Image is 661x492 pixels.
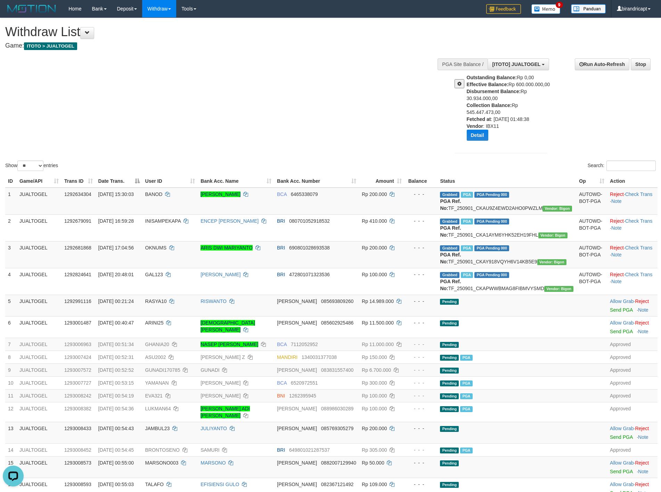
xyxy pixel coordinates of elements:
div: - - - [407,244,435,251]
div: - - - [407,379,435,386]
span: [DATE] 00:53:15 [98,380,134,386]
a: Reject [610,191,624,197]
span: Rp 11.000.000 [362,342,394,347]
label: Show entries [5,161,58,171]
span: BCA [277,380,287,386]
button: Open LiveChat chat widget [3,3,24,24]
span: [DATE] 00:51:34 [98,342,134,347]
td: JUALTOGEL [17,443,62,456]
span: Vendor URL: https://checkout31.1velocity.biz [537,259,566,265]
span: Copy 7112052952 to clipboard [291,342,318,347]
td: AUTOWD-BOT-PGA [576,188,607,215]
td: JUALTOGEL [17,456,62,478]
span: Marked by biranggota2 [461,192,473,198]
a: GUNADI [201,367,219,373]
span: PGA Pending [474,192,509,198]
span: [DATE] 00:21:24 [98,298,134,304]
span: [PERSON_NAME] [277,367,317,373]
td: 4 [5,268,17,295]
a: [PERSON_NAME] [201,380,240,386]
span: BNI [277,393,285,399]
a: ARIS DWI MARIYANTO [201,245,253,251]
th: ID [5,175,17,188]
span: Marked by biranggota1 [460,406,472,412]
td: 5 [5,295,17,316]
div: - - - [407,271,435,278]
span: 1293008452 [64,447,91,453]
td: 2 [5,214,17,241]
span: 1293008573 [64,460,91,466]
a: Note [638,434,648,440]
span: [PERSON_NAME] [277,406,317,411]
div: - - - [407,459,435,466]
a: Reject [635,320,649,326]
div: - - - [407,354,435,361]
span: Rp 410.000 [362,218,387,224]
span: [PERSON_NAME] [277,460,317,466]
a: Reject [635,426,649,431]
span: Rp 200.000 [362,191,387,197]
th: Game/API: activate to sort column ascending [17,175,62,188]
span: ARINI25 [145,320,164,326]
a: Note [638,329,648,334]
span: Copy 085693809260 to clipboard [321,298,353,304]
td: JUALTOGEL [17,363,62,376]
div: - - - [407,405,435,412]
span: Vendor URL: https://checkout31.1velocity.biz [544,286,573,292]
td: · [607,456,658,478]
span: Pending [440,368,459,374]
span: Marked by biranggota2 [461,245,473,251]
div: - - - [407,218,435,224]
td: 13 [5,422,17,443]
a: Send PGA [610,434,633,440]
span: [DATE] 17:04:56 [98,245,134,251]
a: Note [611,198,622,204]
span: Pending [440,299,459,305]
a: [PERSON_NAME] [201,191,240,197]
span: · [610,426,635,431]
td: 1 [5,188,17,215]
span: LUKMAN64 [145,406,171,411]
td: TF_250901_CKAY918VQYH6V14KB5E9 [437,241,576,268]
span: Copy 080701052918532 to clipboard [289,218,330,224]
span: PGA Pending [474,245,509,251]
span: Pending [440,320,459,326]
a: Note [611,279,622,284]
img: panduan.png [571,4,606,14]
span: Copy 085769305279 to clipboard [321,426,353,431]
span: GAL123 [145,272,163,277]
a: NASEP [PERSON_NAME] [201,342,258,347]
div: - - - [407,341,435,348]
span: Vendor URL: https://checkout31.1velocity.biz [538,232,568,238]
span: MARSONO003 [145,460,179,466]
td: Approved [607,402,658,422]
th: Bank Acc. Number: activate to sort column ascending [274,175,359,188]
td: AUTOWD-BOT-PGA [576,241,607,268]
div: - - - [407,319,435,326]
td: · · [607,188,658,215]
span: Pending [440,342,459,348]
td: JUALTOGEL [17,351,62,363]
a: Check Trans [625,218,653,224]
span: [DATE] 00:40:47 [98,320,134,326]
span: GUNADI170785 [145,367,180,373]
td: JUALTOGEL [17,188,62,215]
span: [DATE] 00:54:19 [98,393,134,399]
td: JUALTOGEL [17,241,62,268]
span: [DATE] 00:55:00 [98,460,134,466]
span: MANDIRI [277,354,297,360]
span: Pending [440,448,459,453]
a: Send PGA [610,307,633,313]
b: Vendor [467,123,483,129]
td: TF_250901_CKAPWWBMAG8FIBMVYSMD [437,268,576,295]
td: 12 [5,402,17,422]
a: Reject [635,482,649,487]
span: 1293001487 [64,320,91,326]
span: [ITOTO] JUALTOGEL [492,61,540,67]
span: Rp 11.500.000 [362,320,394,326]
span: Copy 085602925486 to clipboard [321,320,353,326]
a: Stop [631,58,651,70]
span: 1293007572 [64,367,91,373]
a: [PERSON_NAME] [201,272,240,277]
span: 1292634304 [64,191,91,197]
